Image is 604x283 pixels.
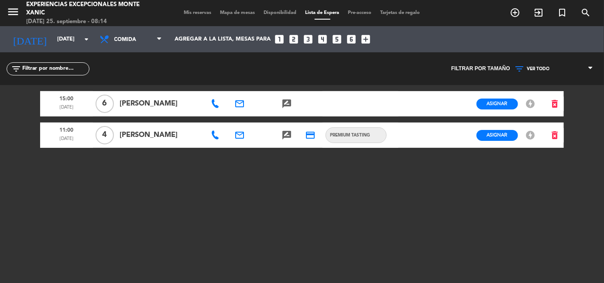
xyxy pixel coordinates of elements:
[477,99,518,109] button: Asignar
[301,10,344,15] span: Lista de Espera
[546,128,564,143] button: delete_forever
[175,36,271,42] span: Agregar a la lista, mesas para
[580,7,591,18] i: search
[26,0,144,17] div: Experiencias Excepcionales Monte Xanic
[11,64,21,74] i: filter_list
[120,98,201,109] span: [PERSON_NAME]
[260,10,301,15] span: Disponibilidad
[477,130,518,141] button: Asignar
[281,99,292,109] i: rate_review
[487,100,508,107] span: Asignar
[288,34,299,45] i: looks_two
[43,104,90,115] span: [DATE]
[7,5,20,18] i: menu
[7,30,53,49] i: [DATE]
[96,126,114,144] span: 4
[523,98,539,109] button: offline_bolt
[120,130,201,141] span: [PERSON_NAME]
[523,130,539,141] button: offline_bolt
[546,96,564,112] button: delete_forever
[451,65,510,73] span: Filtrar por tamaño
[487,132,508,138] span: Asignar
[549,130,560,140] i: delete_forever
[234,99,245,109] i: email
[360,34,371,45] i: add_box
[510,7,520,18] i: add_circle_outline
[302,34,314,45] i: looks_3
[43,135,90,147] span: [DATE]
[533,7,544,18] i: exit_to_app
[180,10,216,15] span: Mis reservas
[331,34,343,45] i: looks_5
[317,34,328,45] i: looks_4
[26,17,144,26] div: [DATE] 25. septiembre - 08:14
[549,99,560,109] i: delete_forever
[81,34,92,44] i: arrow_drop_down
[525,99,536,109] i: offline_bolt
[305,130,316,140] i: credit_card
[326,132,375,139] span: PREMIUM TASTING
[274,34,285,45] i: looks_one
[114,31,156,48] span: Comida
[7,5,20,21] button: menu
[21,64,89,74] input: Filtrar por nombre...
[43,93,90,104] span: 15:00
[525,130,536,140] i: offline_bolt
[281,130,292,140] i: rate_review
[216,10,260,15] span: Mapa de mesas
[234,130,245,140] i: email
[527,66,549,72] span: VER TODO
[344,10,376,15] span: Pre-acceso
[96,95,114,113] span: 6
[557,7,567,18] i: turned_in_not
[43,124,90,136] span: 11:00
[376,10,425,15] span: Tarjetas de regalo
[346,34,357,45] i: looks_6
